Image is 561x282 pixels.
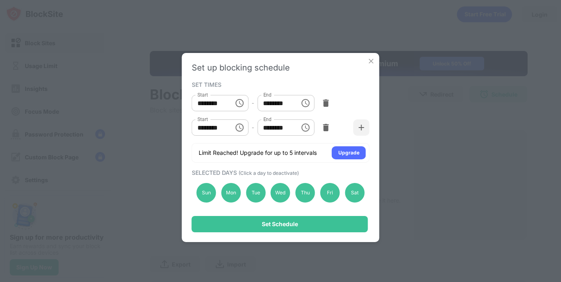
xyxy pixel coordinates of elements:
[231,95,248,111] button: Choose time, selected time is 8:00 AM
[197,116,208,123] label: Start
[271,183,290,203] div: Wed
[199,149,317,157] div: Limit Reached! Upgrade for up to 5 intervals
[246,183,265,203] div: Tue
[297,119,313,136] button: Choose time, selected time is 6:00 AM
[296,183,315,203] div: Thu
[197,91,208,98] label: Start
[231,119,248,136] button: Choose time, selected time is 12:00 AM
[221,183,241,203] div: Mon
[263,91,272,98] label: End
[252,123,254,132] div: -
[263,116,272,123] label: End
[262,221,298,227] div: Set Schedule
[197,183,216,203] div: Sun
[192,63,370,73] div: Set up blocking schedule
[192,81,368,88] div: SET TIMES
[297,95,313,111] button: Choose time, selected time is 7:00 PM
[338,149,359,157] div: Upgrade
[239,170,299,176] span: (Click a day to deactivate)
[345,183,364,203] div: Sat
[252,99,254,108] div: -
[192,169,368,176] div: SELECTED DAYS
[367,57,375,65] img: x-button.svg
[320,183,340,203] div: Fri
